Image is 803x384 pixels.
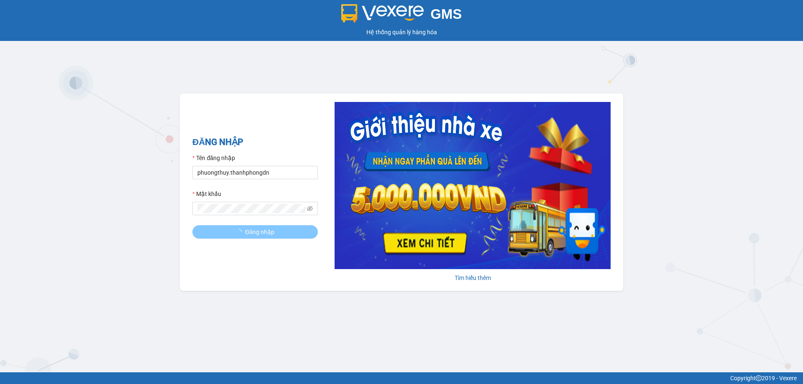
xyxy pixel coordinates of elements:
[6,374,797,383] div: Copyright 2019 - Vexere
[197,204,305,213] input: Mật khẩu
[192,189,221,198] label: Mật khẩu
[192,135,318,149] h2: ĐĂNG NHẬP
[307,206,313,211] span: eye-invisible
[756,375,762,381] span: copyright
[430,6,462,22] span: GMS
[236,229,245,235] span: loading
[341,13,462,19] a: GMS
[335,273,611,282] div: Tìm hiểu thêm
[192,166,318,179] input: Tên đăng nhập
[341,4,424,23] img: logo 2
[245,227,274,237] span: Đăng nhập
[335,102,611,269] img: banner-0
[192,225,318,239] button: Đăng nhập
[192,153,235,163] label: Tên đăng nhập
[2,28,801,37] div: Hệ thống quản lý hàng hóa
